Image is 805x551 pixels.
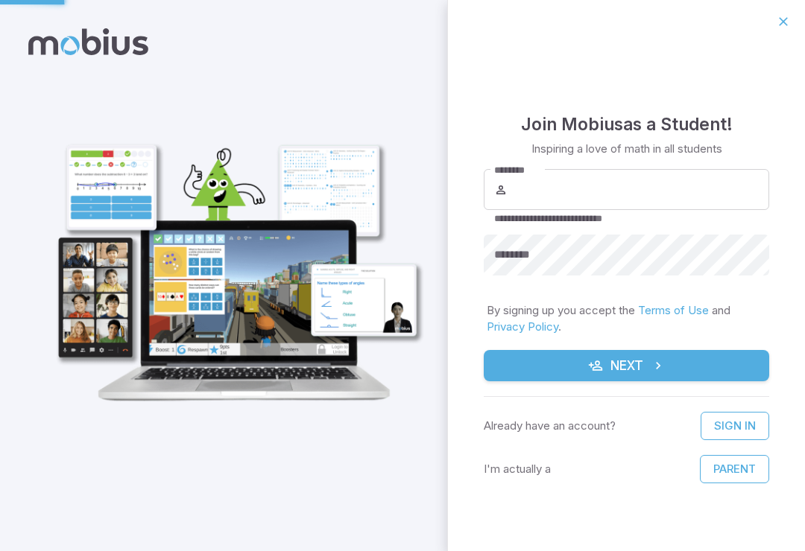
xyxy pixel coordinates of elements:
[484,350,769,381] button: Next
[484,461,551,477] p: I'm actually a
[484,418,616,434] p: Already have an account?
[531,141,722,157] p: Inspiring a love of math in all students
[521,111,733,138] h4: Join Mobius as a Student !
[700,455,769,483] button: Parent
[638,303,709,317] a: Terms of Use
[701,412,769,440] a: Sign In
[487,319,558,334] a: Privacy Policy
[487,302,766,335] p: By signing up you accept the and .
[42,138,429,407] img: student_1-illustration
